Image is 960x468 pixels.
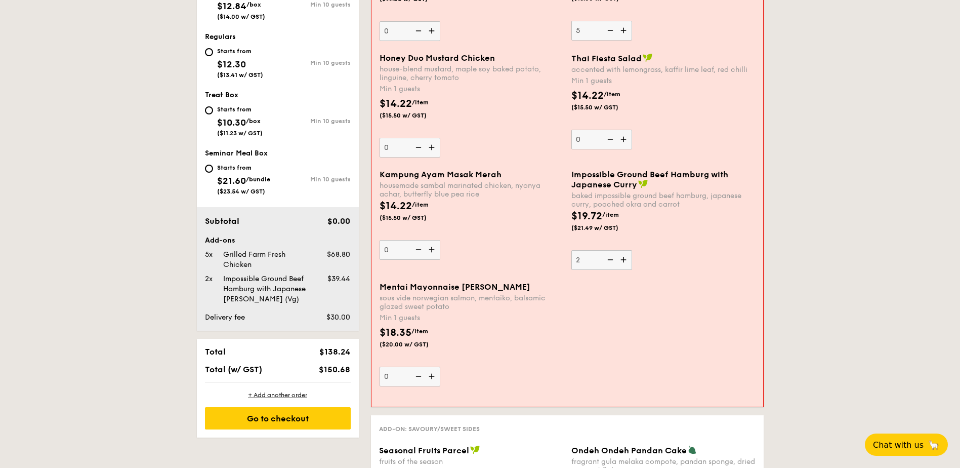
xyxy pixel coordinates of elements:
[380,84,563,94] div: Min 1 guests
[380,138,440,158] input: Honey Duo Mustard Chickenhouse-blend mustard, maple soy baked potato, linguine, cherry tomatoMin ...
[571,191,755,209] div: baked impossible ground beef hamburg, japanese curry, poached okra and carrot
[571,250,632,270] input: Impossible Ground Beef Hamburg with Japanese Currybaked impossible ground beef hamburg, japanese ...
[412,201,429,208] span: /item
[278,176,351,183] div: Min 10 guests
[410,240,425,259] img: icon-reduce.1d2dbef1.svg
[571,54,642,63] span: Thai Fiesta Salad
[410,367,425,386] img: icon-reduce.1d2dbef1.svg
[873,440,924,450] span: Chat with us
[379,457,563,466] div: fruits of the season
[380,282,530,292] span: Mentai Mayonnaise [PERSON_NAME]
[205,91,238,99] span: Treat Box
[410,21,425,41] img: icon-reduce.1d2dbef1.svg
[602,21,617,40] img: icon-reduce.1d2dbef1.svg
[379,446,469,455] span: Seasonal Fruits Parcel
[617,250,632,269] img: icon-add.58712e84.svg
[205,48,213,56] input: Starts from$12.30($13.41 w/ GST)Min 10 guests
[327,275,350,283] span: $39.44
[217,188,265,195] span: ($23.54 w/ GST)
[217,105,263,113] div: Starts from
[380,214,448,222] span: ($15.50 w/ GST)
[205,216,239,226] span: Subtotal
[380,170,502,179] span: Kampung Ayam Masak Merah
[217,71,263,79] span: ($13.41 w/ GST)
[217,117,246,128] span: $10.30
[380,240,440,260] input: Kampung Ayam Masak Merahhousemade sambal marinated chicken, nyonya achar, butterfly blue pea rice...
[571,446,687,455] span: Ondeh Ondeh Pandan Cake
[380,53,495,63] span: Honey Duo Mustard Chicken
[571,21,632,41] input: Min 1 guests$13.76/item($15.00 w/ GST)
[411,328,428,335] span: /item
[380,181,563,199] div: housemade sambal marinated chicken, nyonya achar, butterfly blue pea rice
[617,21,632,40] img: icon-add.58712e84.svg
[380,294,563,311] div: sous vide norwegian salmon, mentaiko, balsamic glazed sweet potato
[380,65,563,82] div: house-blend mustard, maple soy baked potato, linguine, cherry tomato
[205,391,351,399] div: + Add another order
[278,59,351,66] div: Min 10 guests
[602,211,619,218] span: /item
[604,91,620,98] span: /item
[571,65,755,74] div: accented with lemongrass, kaffir lime leaf, red chilli
[571,76,755,86] div: Min 1 guests
[205,313,245,322] span: Delivery fee
[326,313,350,322] span: $30.00
[327,216,350,226] span: $0.00
[205,347,226,357] span: Total
[319,365,350,374] span: $150.68
[201,250,219,260] div: 5x
[380,327,411,339] span: $18.35
[319,347,350,357] span: $138.24
[205,165,213,173] input: Starts from$21.60/bundle($23.54 w/ GST)Min 10 guests
[571,224,640,232] span: ($21.49 w/ GST)
[205,149,268,158] span: Seminar Meal Box
[410,138,425,157] img: icon-reduce.1d2dbef1.svg
[278,1,351,8] div: Min 10 guests
[571,170,728,189] span: Impossible Ground Beef Hamburg with Japanese Curry
[638,179,648,188] img: icon-vegan.f8ff3823.svg
[380,98,412,110] span: $14.22
[643,53,653,62] img: icon-vegan.f8ff3823.svg
[928,439,940,451] span: 🦙
[379,425,480,433] span: Add-on: Savoury/Sweet Sides
[205,365,262,374] span: Total (w/ GST)
[380,200,412,212] span: $14.22
[425,138,440,157] img: icon-add.58712e84.svg
[205,407,351,430] div: Go to checkout
[327,250,350,259] span: $68.80
[380,313,563,323] div: Min 1 guests
[412,99,429,106] span: /item
[205,106,213,114] input: Starts from$10.30/box($11.23 w/ GST)Min 10 guests
[380,111,448,120] span: ($15.50 w/ GST)
[205,32,236,41] span: Regulars
[571,210,602,222] span: $19.72
[571,103,640,111] span: ($15.50 w/ GST)
[688,445,697,454] img: icon-vegetarian.fe4039eb.svg
[425,240,440,259] img: icon-add.58712e84.svg
[217,47,263,55] div: Starts from
[217,164,270,172] div: Starts from
[217,59,246,70] span: $12.30
[278,118,351,125] div: Min 10 guests
[219,250,311,270] div: Grilled Farm Fresh Chicken
[219,274,311,304] div: Impossible Ground Beef Hamburg with Japanese [PERSON_NAME] (Vg)
[571,130,632,149] input: Thai Fiesta Saladaccented with lemongrass, kaffir lime leaf, red chilliMin 1 guests$14.22/item($1...
[602,250,617,269] img: icon-reduce.1d2dbef1.svg
[865,434,948,456] button: Chat with us🦙
[246,176,270,183] span: /bundle
[217,175,246,186] span: $21.60
[217,130,263,137] span: ($11.23 w/ GST)
[571,90,604,102] span: $14.22
[380,367,440,386] input: Mentai Mayonnaise [PERSON_NAME]sous vide norwegian salmon, mentaiko, balsamic glazed sweet potato...
[470,445,480,454] img: icon-vegan.f8ff3823.svg
[217,13,265,20] span: ($14.00 w/ GST)
[380,340,448,348] span: ($20.00 w/ GST)
[246,1,261,8] span: /box
[205,236,351,246] div: Add-ons
[617,130,632,149] img: icon-add.58712e84.svg
[602,130,617,149] img: icon-reduce.1d2dbef1.svg
[425,21,440,41] img: icon-add.58712e84.svg
[201,274,219,284] div: 2x
[425,367,440,386] img: icon-add.58712e84.svg
[246,118,261,125] span: /box
[380,21,440,41] input: Min 1 guests$12.84/item($14.00 w/ GST)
